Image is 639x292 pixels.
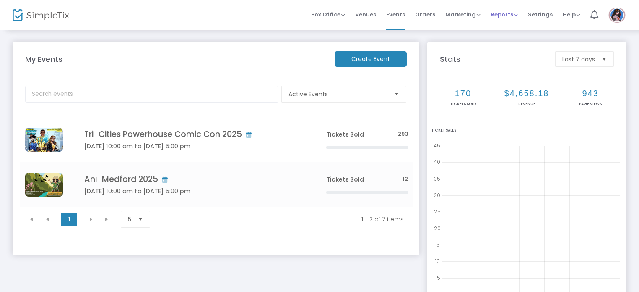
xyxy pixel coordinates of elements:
[434,192,440,199] text: 30
[432,88,494,98] h2: 170
[431,128,622,134] div: Ticket Sales
[415,4,435,25] span: Orders
[20,117,413,207] div: Data table
[434,224,441,231] text: 20
[445,11,481,18] span: Marketing
[326,175,364,184] span: Tickets Sold
[559,88,621,98] h2: 943
[432,101,494,107] p: Tickets sold
[398,130,408,138] span: 293
[311,11,345,18] span: Box Office
[25,86,278,103] input: Search events
[84,129,301,139] h4: Tri-Cities Powerhouse Comic Con 2025
[128,215,131,224] span: 5
[496,88,558,98] h2: $4,658.18
[598,52,610,66] button: Select
[84,142,301,150] h5: [DATE] 10:00 am to [DATE] 5:00 pm
[335,51,407,67] m-button: Create Event
[84,187,301,195] h5: [DATE] 10:00 am to [DATE] 5:00 pm
[437,274,440,281] text: 5
[61,213,77,226] span: Page 1
[355,4,376,25] span: Venues
[326,130,364,139] span: Tickets Sold
[386,4,405,25] span: Events
[165,215,404,224] kendo-pager-info: 1 - 2 of 2 items
[562,55,595,63] span: Last 7 days
[435,258,440,265] text: 10
[288,90,388,98] span: Active Events
[391,86,403,102] button: Select
[559,101,621,107] p: Page Views
[84,174,301,184] h4: Ani-Medford 2025
[434,208,441,215] text: 25
[435,241,440,248] text: 15
[434,142,440,149] text: 45
[135,211,146,227] button: Select
[491,11,518,18] span: Reports
[436,53,551,65] m-panel-title: Stats
[528,4,553,25] span: Settings
[403,175,408,183] span: 12
[21,53,330,65] m-panel-title: My Events
[25,128,63,152] img: tcphcc2025fbcover750x472px.png
[434,158,440,166] text: 40
[496,101,558,107] p: Revenue
[434,175,440,182] text: 35
[563,11,580,18] span: Help
[25,173,63,197] img: animedford2025fbcover750x472px.png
